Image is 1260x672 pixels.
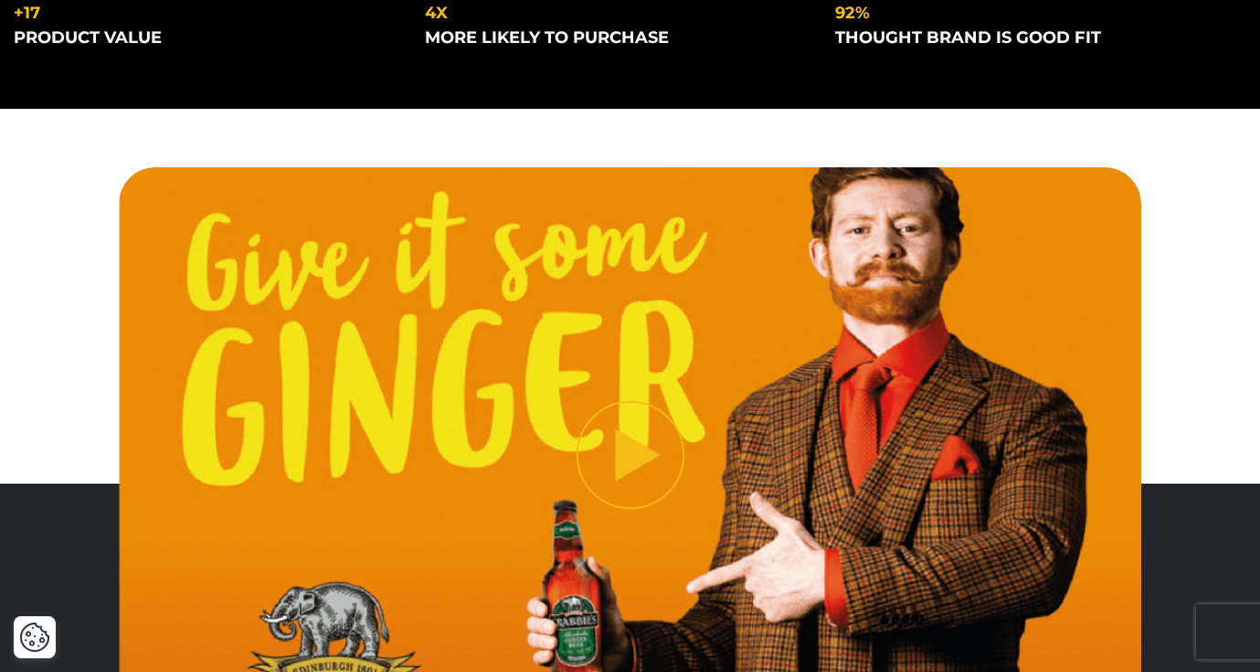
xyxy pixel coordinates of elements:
[835,1,1217,26] div: 92%
[425,1,807,26] div: 4x
[19,622,50,653] button: Cookie Settings
[835,26,1217,50] div: thought brand is good fit
[14,1,396,26] div: +17
[19,622,50,653] img: Revisit consent button
[425,26,807,50] div: more likely to purchase
[14,26,396,50] div: product value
